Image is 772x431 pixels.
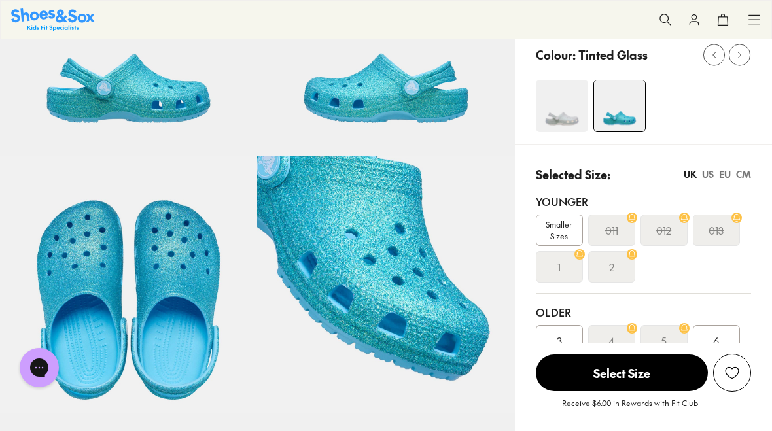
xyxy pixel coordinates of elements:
p: Receive $6.00 in Rewards with Fit Club [562,397,698,421]
div: EU [719,167,731,181]
div: Older [536,304,751,320]
div: CM [736,167,751,181]
img: SNS_Logo_Responsive.svg [11,8,95,31]
div: Younger [536,194,751,209]
img: 7-527549_1 [257,156,514,413]
img: 4-527552_1 [536,80,588,132]
span: 3 [557,333,562,349]
p: Selected Size: [536,165,610,183]
s: 012 [656,222,671,238]
s: 4 [608,333,615,349]
iframe: Gorgias live chat messenger [13,343,65,392]
button: Select Size [536,354,708,392]
a: Shoes & Sox [11,8,95,31]
p: Colour: [536,46,576,63]
button: Add to Wishlist [713,354,751,392]
span: Select Size [536,354,708,391]
s: 011 [605,222,618,238]
s: 1 [557,259,561,275]
s: 5 [661,333,667,349]
s: 2 [609,259,614,275]
span: Smaller Sizes [536,218,582,242]
div: UK [684,167,697,181]
p: Tinted Glass [578,46,648,63]
img: 4-527546_1 [594,80,645,131]
s: 013 [709,222,724,238]
span: 6 [713,333,719,349]
div: US [702,167,714,181]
